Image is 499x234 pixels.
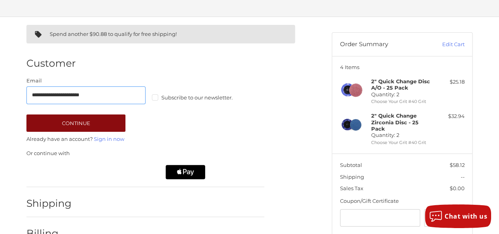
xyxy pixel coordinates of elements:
h2: Customer [26,57,76,69]
span: Sales Tax [340,185,363,191]
div: Coupon/Gift Certificate [340,197,465,205]
span: Chat with us [445,212,487,221]
h4: Quantity: 2 [371,78,432,97]
div: $25.18 [434,78,465,86]
h4: Quantity: 2 [371,112,432,138]
li: Choose Your Grit #40 Grit [371,139,432,146]
strong: 2" Quick Change Disc A/O - 25 Pack [371,78,430,91]
button: Continue [26,114,125,132]
span: $0.00 [450,185,465,191]
li: Choose Your Grit #40 Grit [371,98,432,105]
p: Already have an account? [26,135,264,143]
p: Or continue with [26,150,264,157]
div: $32.94 [434,112,465,120]
h3: 4 Items [340,64,465,70]
label: Email [26,77,146,85]
span: $58.12 [450,162,465,168]
input: Gift Certificate or Coupon Code [340,209,421,227]
button: Apply [424,209,465,227]
a: Edit Cart [425,41,465,49]
span: Subtotal [340,162,362,168]
span: Shipping [340,174,364,180]
iframe: PayPal-paylater [95,165,158,179]
span: -- [461,174,465,180]
span: Subscribe to our newsletter. [161,94,233,101]
h2: Shipping [26,197,73,210]
button: Chat with us [425,204,491,228]
strong: 2" Quick Change Zirconia Disc - 25 Pack [371,112,419,132]
span: Spend another $90.88 to qualify for free shipping! [50,31,177,37]
a: Sign in now [94,136,124,142]
h3: Order Summary [340,41,425,49]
